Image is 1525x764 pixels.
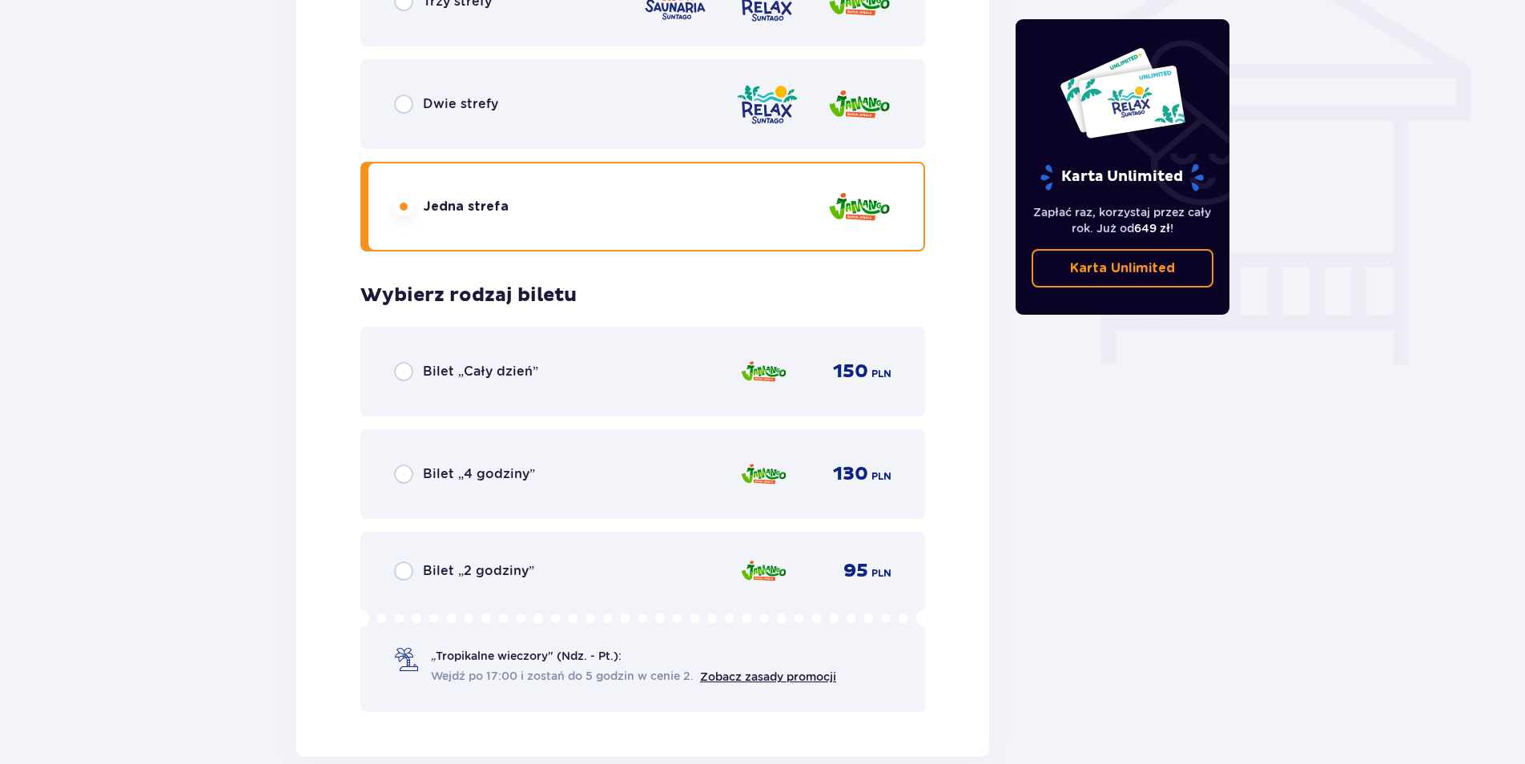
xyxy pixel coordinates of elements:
[871,367,891,381] span: PLN
[740,355,787,388] img: Jamango
[423,198,509,215] span: Jedna strefa
[871,469,891,484] span: PLN
[423,562,534,580] span: Bilet „2 godziny”
[700,670,836,683] a: Zobacz zasady promocji
[423,363,538,380] span: Bilet „Cały dzień”
[431,648,622,664] span: „Tropikalne wieczory" (Ndz. - Pt.):
[423,465,535,483] span: Bilet „4 godziny”
[827,82,891,127] img: Jamango
[833,360,868,384] span: 150
[360,283,577,308] h4: Wybierz rodzaj biletu
[827,184,891,230] img: Jamango
[1032,249,1214,288] a: Karta Unlimited
[740,554,787,588] img: Jamango
[740,457,787,491] img: Jamango
[1059,46,1186,139] img: Dwie karty całoroczne do Suntago z napisem 'UNLIMITED RELAX', na białym tle z tropikalnymi liśćmi...
[1039,163,1205,191] p: Karta Unlimited
[833,462,868,486] span: 130
[1134,222,1170,235] span: 649 zł
[431,668,694,684] span: Wejdź po 17:00 i zostań do 5 godzin w cenie 2.
[1032,204,1214,236] p: Zapłać raz, korzystaj przez cały rok. Już od !
[735,82,799,127] img: Relax
[871,566,891,581] span: PLN
[843,559,868,583] span: 95
[423,95,498,113] span: Dwie strefy
[1070,259,1175,277] p: Karta Unlimited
